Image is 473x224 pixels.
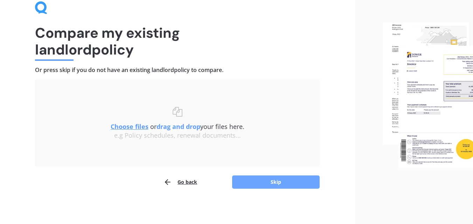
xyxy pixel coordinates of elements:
[111,122,148,131] u: Choose files
[49,132,306,139] div: e.g Policy schedules, renewal documents...
[164,175,197,189] button: Go back
[35,24,320,58] h1: Compare my existing landlord policy
[111,122,244,131] span: or your files here.
[383,22,473,168] img: files.webp
[156,122,200,131] b: drag and drop
[35,66,320,74] h4: Or press skip if you do not have an existing landlord policy to compare.
[232,175,320,189] button: Skip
